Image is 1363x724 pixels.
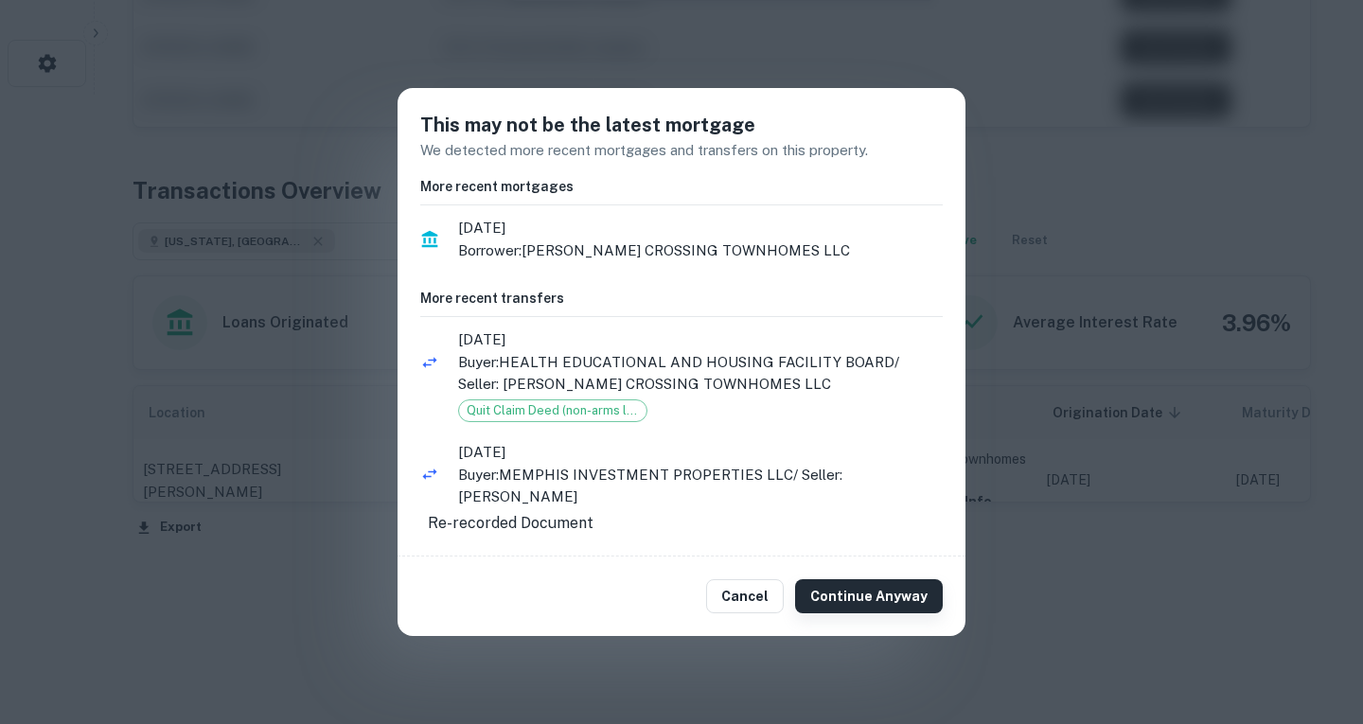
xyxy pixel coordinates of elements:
span: Quit Claim Deed (non-arms length) [459,401,646,420]
span: [DATE] [458,217,943,239]
span: [DATE] [458,441,943,464]
span: [DATE] [458,328,943,351]
h6: More recent transfers [420,288,943,309]
button: Continue Anyway [795,579,943,613]
p: Buyer: MEMPHIS INVESTMENT PROPERTIES LLC / Seller: [PERSON_NAME] [458,464,943,508]
p: Borrower: [PERSON_NAME] CROSSING TOWNHOMES LLC [458,239,943,262]
h5: This may not be the latest mortgage [420,111,943,139]
div: Re-recorded Document [420,512,943,535]
h6: More recent mortgages [420,176,943,197]
p: We detected more recent mortgages and transfers on this property. [420,139,943,162]
iframe: Chat Widget [1268,573,1363,663]
div: Quit Claim Deed (non-arms length) [458,399,647,422]
p: Buyer: HEALTH EDUCATIONAL AND HOUSING FACILITY BOARD / Seller: [PERSON_NAME] CROSSING TOWNHOMES LLC [458,351,943,396]
button: Cancel [706,579,784,613]
span: Re-recorded Document [420,514,601,532]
